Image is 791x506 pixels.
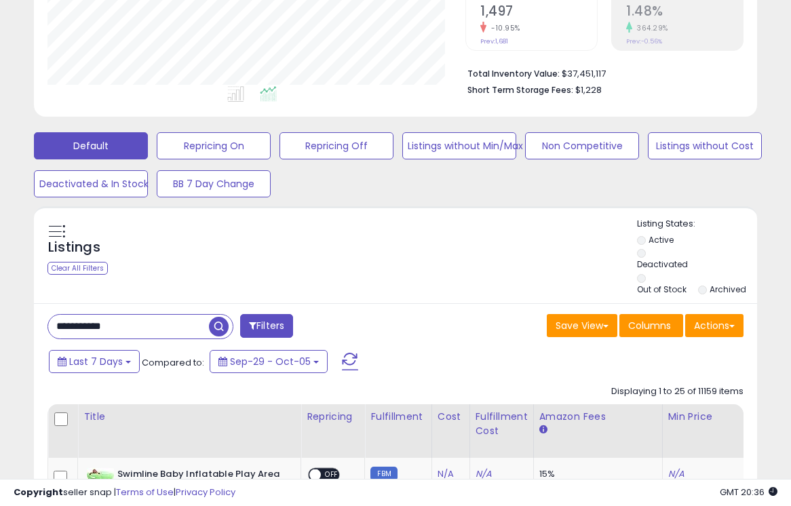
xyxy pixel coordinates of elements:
small: 364.29% [632,23,668,33]
button: Sep-29 - Oct-05 [210,350,328,373]
div: seller snap | | [14,486,235,499]
span: Sep-29 - Oct-05 [230,355,311,368]
span: Compared to: [142,356,204,369]
button: BB 7 Day Change [157,170,271,197]
button: Listings without Min/Max [402,132,516,159]
button: Columns [619,314,683,337]
div: Fulfillment Cost [476,410,528,438]
label: Active [649,234,674,246]
button: Filters [240,314,293,338]
div: Title [83,410,295,424]
a: Terms of Use [116,486,174,499]
button: Save View [547,314,617,337]
span: Last 7 Days [69,355,123,368]
div: Repricing [307,410,359,424]
button: Last 7 Days [49,350,140,373]
label: Deactivated [637,258,688,270]
small: Prev: -0.56% [626,37,662,45]
div: Cost [438,410,464,424]
span: 2025-10-13 20:36 GMT [720,486,777,499]
label: Archived [710,284,746,295]
div: Min Price [668,410,738,424]
div: Amazon Fees [539,410,657,424]
div: Displaying 1 to 25 of 11159 items [611,385,744,398]
a: Privacy Policy [176,486,235,499]
div: Clear All Filters [47,262,108,275]
button: Non Competitive [525,132,639,159]
b: Short Term Storage Fees: [467,84,573,96]
button: Repricing Off [279,132,393,159]
small: Amazon Fees. [539,424,547,436]
h2: 1.48% [626,3,743,22]
div: Fulfillment [370,410,425,424]
h2: 1,497 [480,3,597,22]
span: Columns [628,319,671,332]
button: Repricing On [157,132,271,159]
button: Listings without Cost [648,132,762,159]
small: -10.95% [486,23,520,33]
button: Default [34,132,148,159]
h5: Listings [48,238,100,257]
strong: Copyright [14,486,63,499]
button: Actions [685,314,744,337]
label: Out of Stock [637,284,687,295]
button: Deactivated & In Stock [34,170,148,197]
small: Prev: 1,681 [480,37,508,45]
b: Total Inventory Value: [467,68,560,79]
p: Listing States: [637,218,757,231]
li: $37,451,117 [467,64,733,81]
span: $1,228 [575,83,602,96]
